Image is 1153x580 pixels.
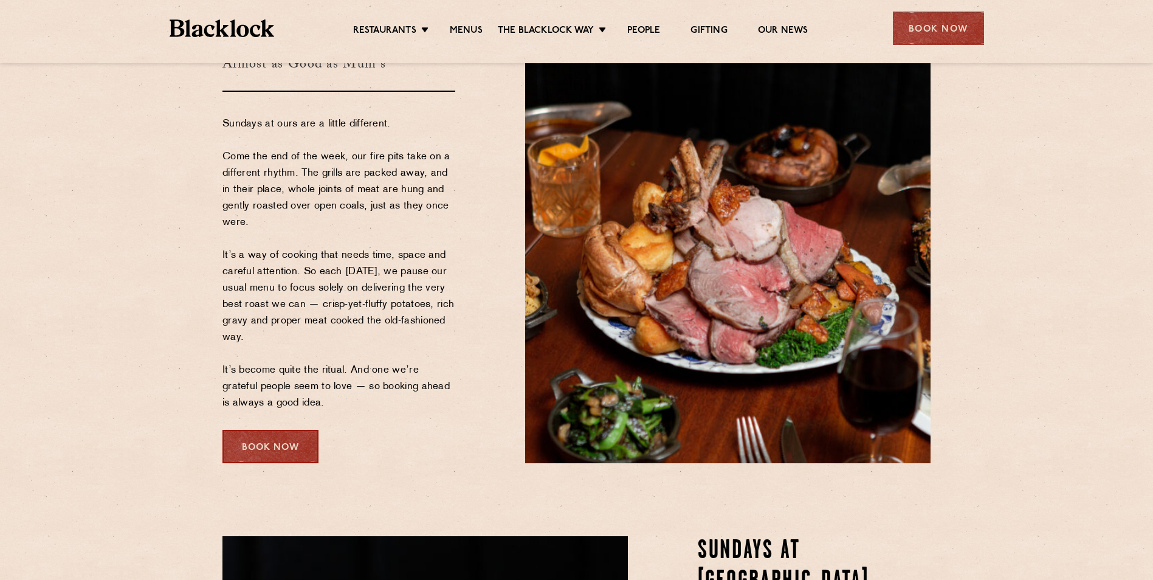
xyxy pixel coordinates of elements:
h3: Almost as Good as Mum's [222,36,455,92]
a: Menus [450,25,483,38]
div: Book Now [222,430,318,463]
p: Sundays at ours are a little different. Come the end of the week, our fire pits take on a differe... [222,116,455,412]
a: Restaurants [353,25,416,38]
a: People [627,25,660,38]
a: Gifting [690,25,727,38]
a: The Blacklock Way [498,25,594,38]
div: Book Now [893,12,984,45]
img: BL_Textured_Logo-footer-cropped.svg [170,19,275,37]
a: Our News [758,25,808,38]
